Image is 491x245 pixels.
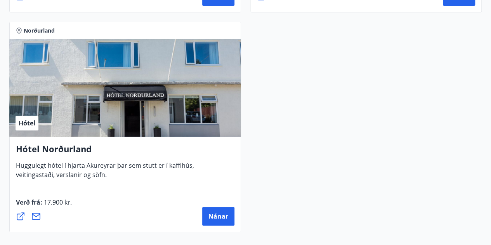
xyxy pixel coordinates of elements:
[19,119,35,127] span: Hótel
[42,198,72,207] span: 17.900 kr.
[202,207,234,226] button: Nánar
[16,143,234,161] h4: Hótel Norðurland
[16,198,72,213] span: Verð frá :
[16,161,194,185] span: Huggulegt hótel í hjarta Akureyrar þar sem stutt er í kaffihús, veitingastaði, verslanir og söfn.
[24,27,55,35] span: Norðurland
[208,212,228,221] span: Nánar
